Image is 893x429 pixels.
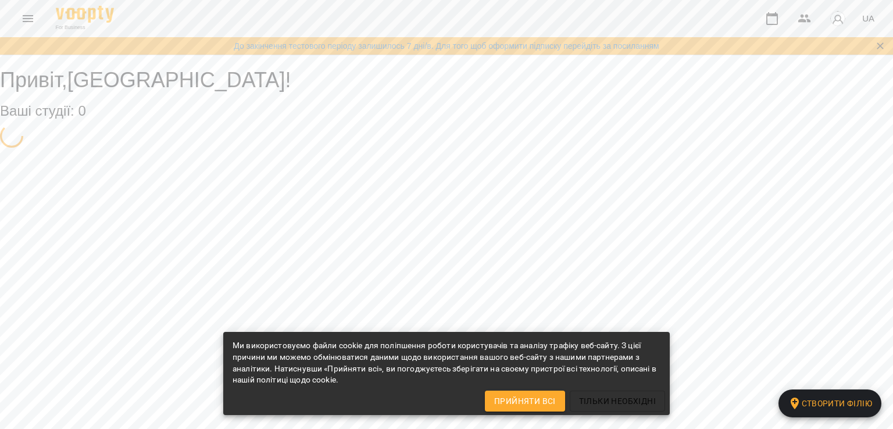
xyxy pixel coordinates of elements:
[830,10,846,27] img: avatar_s.png
[858,8,879,29] button: UA
[56,24,114,31] span: For Business
[862,12,874,24] span: UA
[78,103,85,119] span: 0
[14,5,42,33] button: Menu
[56,6,114,23] img: Voopty Logo
[872,38,888,54] button: Закрити сповіщення
[234,40,659,52] a: До закінчення тестового періоду залишилось 7 дні/в. Для того щоб оформити підписку перейдіть за п...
